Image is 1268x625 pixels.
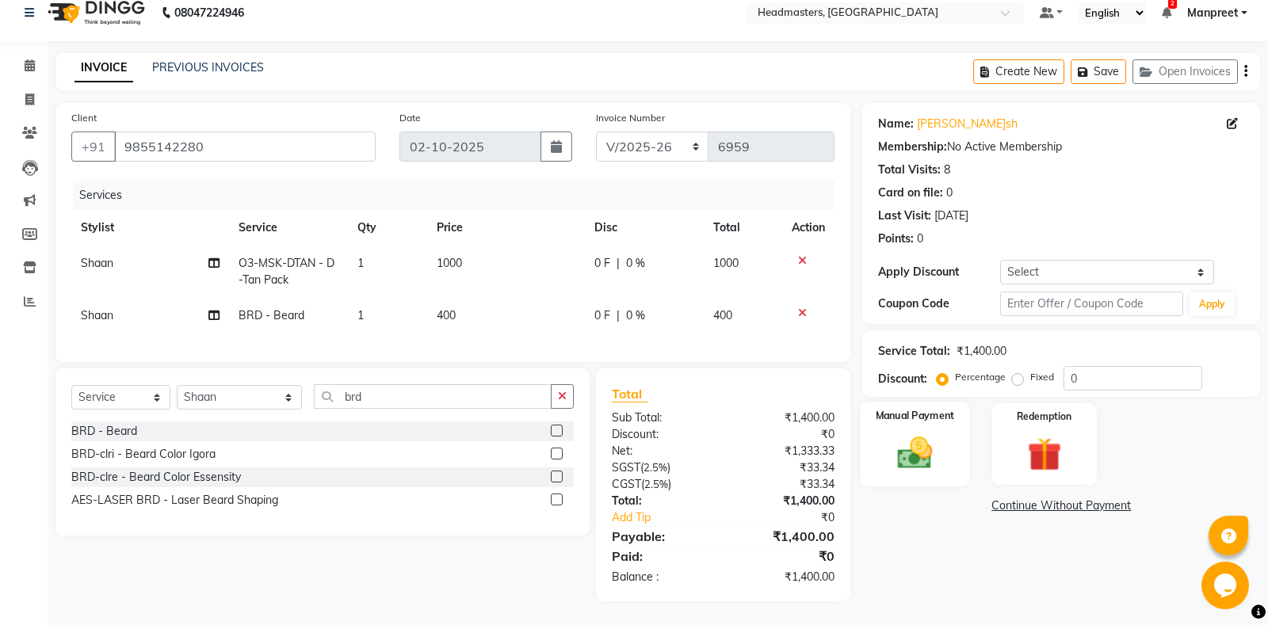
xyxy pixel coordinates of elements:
[1000,292,1183,316] input: Enter Offer / Coupon Code
[878,231,914,247] div: Points:
[71,423,137,440] div: BRD - Beard
[152,60,264,74] a: PREVIOUS INVOICES
[934,208,968,224] div: [DATE]
[704,210,783,246] th: Total
[973,59,1064,84] button: Create New
[73,181,846,210] div: Services
[600,493,724,509] div: Total:
[782,210,835,246] th: Action
[878,371,927,387] div: Discount:
[71,210,229,246] th: Stylist
[600,547,724,566] div: Paid:
[1017,433,1072,475] img: _gift.svg
[713,308,732,322] span: 400
[878,343,950,360] div: Service Total:
[617,307,620,324] span: |
[955,370,1006,384] label: Percentage
[357,256,364,270] span: 1
[713,256,739,270] span: 1000
[724,443,847,459] div: ₹1,333.33
[600,443,724,459] div: Net:
[724,476,847,493] div: ₹33.34
[612,460,640,474] span: SGST
[626,307,645,324] span: 0 %
[600,476,724,493] div: ( )
[81,308,113,322] span: Shaan
[1190,292,1235,316] button: Apply
[600,426,724,443] div: Discount:
[81,256,113,270] span: Shaan
[644,461,667,474] span: 2.5%
[114,131,376,162] input: Search by Name/Mobile/Email/Code
[600,527,724,546] div: Payable:
[878,116,914,132] div: Name:
[724,527,847,546] div: ₹1,400.00
[1030,370,1054,384] label: Fixed
[878,139,1244,155] div: No Active Membership
[1187,5,1238,21] span: Manpreet
[644,478,668,490] span: 2.5%
[612,477,641,491] span: CGST
[600,459,724,476] div: ( )
[617,255,620,272] span: |
[878,295,1000,312] div: Coupon Code
[71,446,216,463] div: BRD-clri - Beard Color Igora
[71,492,278,509] div: AES-LASER BRD - Laser Beard Shaping
[917,231,923,247] div: 0
[887,433,944,473] img: _cash.svg
[612,386,648,402] span: Total
[229,210,348,246] th: Service
[626,255,645,272] span: 0 %
[957,343,1006,360] div: ₹1,400.00
[348,210,427,246] th: Qty
[946,185,953,201] div: 0
[594,255,610,272] span: 0 F
[724,569,847,585] div: ₹1,400.00
[724,493,847,509] div: ₹1,400.00
[594,307,610,324] span: 0 F
[71,131,116,162] button: +91
[239,308,304,322] span: BRD - Beard
[74,54,133,82] a: INVOICE
[437,256,462,270] span: 1000
[878,139,947,155] div: Membership:
[876,408,955,423] label: Manual Payment
[1071,59,1126,84] button: Save
[239,256,334,287] span: O3-MSK-DTAN - D-Tan Pack
[865,497,1257,514] a: Continue Without Payment
[1132,59,1238,84] button: Open Invoices
[399,111,421,125] label: Date
[1017,410,1071,424] label: Redemption
[944,162,950,178] div: 8
[71,469,241,486] div: BRD-clre - Beard Color Essensity
[427,210,585,246] th: Price
[314,384,552,409] input: Search or Scan
[878,185,943,201] div: Card on file:
[600,509,744,526] a: Add Tip
[878,264,1000,280] div: Apply Discount
[437,308,456,322] span: 400
[724,547,847,566] div: ₹0
[596,111,665,125] label: Invoice Number
[878,162,941,178] div: Total Visits:
[744,509,847,526] div: ₹0
[71,111,97,125] label: Client
[878,208,931,224] div: Last Visit:
[1162,6,1171,20] a: 2
[724,426,847,443] div: ₹0
[600,410,724,426] div: Sub Total:
[724,459,847,476] div: ₹33.34
[724,410,847,426] div: ₹1,400.00
[917,116,1018,132] a: [PERSON_NAME]sh
[585,210,704,246] th: Disc
[600,569,724,585] div: Balance :
[1201,562,1252,609] iframe: chat widget
[357,308,364,322] span: 1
